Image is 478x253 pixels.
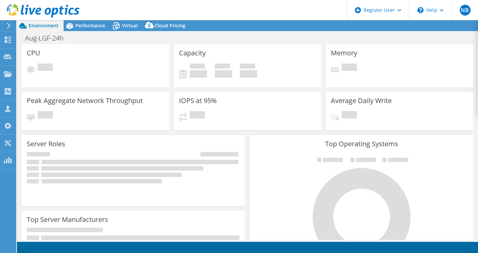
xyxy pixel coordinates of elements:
[38,111,53,120] span: Pending
[190,70,207,78] h4: 0 GiB
[331,49,357,57] h3: Memory
[190,111,205,120] span: Pending
[22,34,74,42] h1: Aug-LGF-24h
[38,64,53,73] span: Pending
[27,140,65,148] h3: Server Roles
[190,64,205,70] span: Used
[215,70,232,78] h4: 0 GiB
[342,111,357,120] span: Pending
[417,7,424,13] svg: \n
[240,70,257,78] h4: 0 GiB
[122,22,138,29] span: Virtual
[75,22,105,29] span: Performance
[27,216,108,223] h3: Top Server Manufacturers
[29,22,59,29] span: Environment
[215,64,230,70] span: Free
[460,5,471,16] span: NB
[155,22,185,29] span: Cloud Pricing
[255,140,468,148] h3: Top Operating Systems
[331,97,392,104] h3: Average Daily Write
[179,49,206,57] h3: Capacity
[27,49,40,57] h3: CPU
[179,97,217,104] h3: IOPS at 95%
[27,97,143,104] h3: Peak Aggregate Network Throughput
[342,64,357,73] span: Pending
[240,64,255,70] span: Total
